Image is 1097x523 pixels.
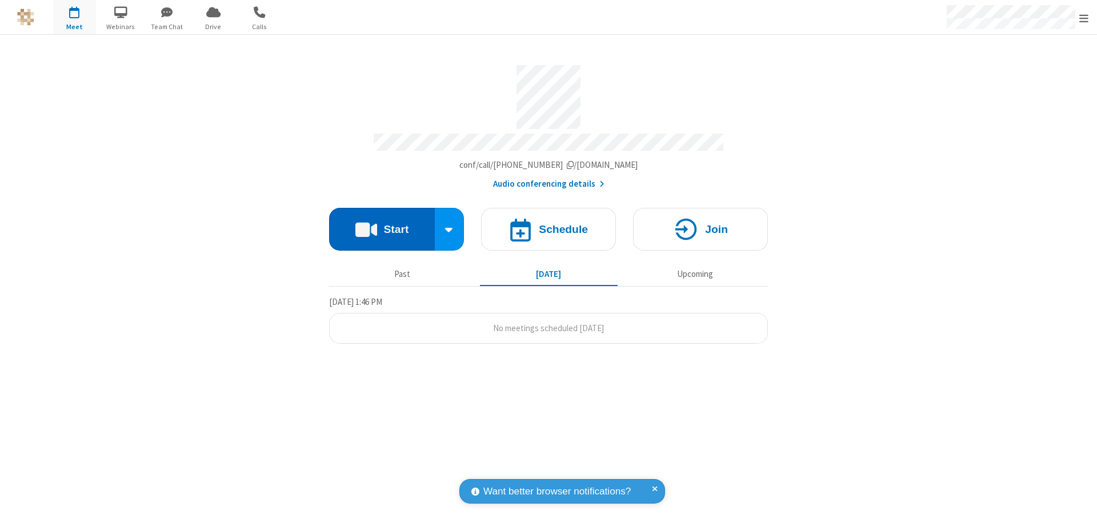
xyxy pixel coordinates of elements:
[383,224,409,235] h4: Start
[53,22,96,32] span: Meet
[459,159,638,170] span: Copy my meeting room link
[705,224,728,235] h4: Join
[329,208,435,251] button: Start
[435,208,465,251] div: Start conference options
[146,22,189,32] span: Team Chat
[1068,493,1088,515] iframe: Chat
[329,57,768,191] section: Account details
[459,159,638,172] button: Copy my meeting room linkCopy my meeting room link
[539,224,588,235] h4: Schedule
[17,9,34,26] img: QA Selenium DO NOT DELETE OR CHANGE
[626,263,764,285] button: Upcoming
[633,208,768,251] button: Join
[238,22,281,32] span: Calls
[329,295,768,344] section: Today's Meetings
[192,22,235,32] span: Drive
[481,208,616,251] button: Schedule
[334,263,471,285] button: Past
[483,484,631,499] span: Want better browser notifications?
[493,323,604,333] span: No meetings scheduled [DATE]
[480,263,618,285] button: [DATE]
[329,296,382,307] span: [DATE] 1:46 PM
[99,22,142,32] span: Webinars
[493,178,604,191] button: Audio conferencing details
